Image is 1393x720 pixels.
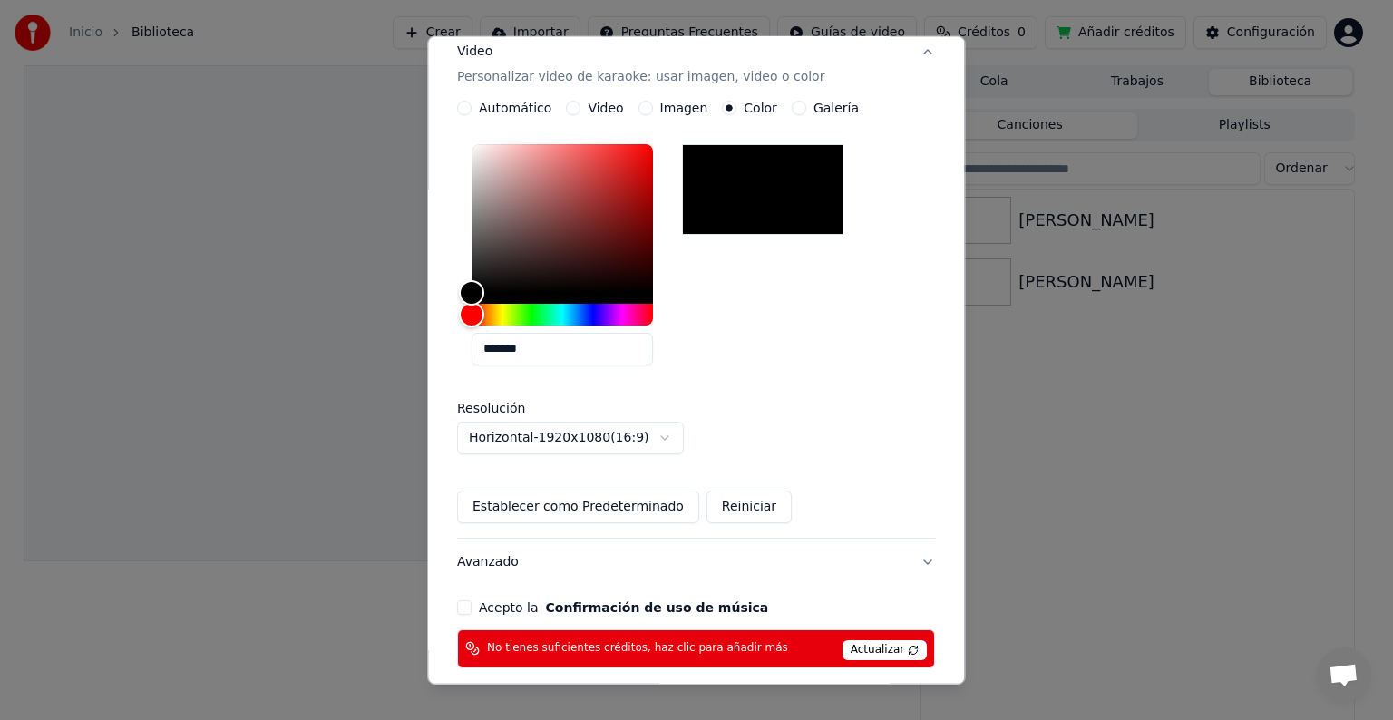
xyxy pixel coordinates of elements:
[457,101,935,538] div: VideoPersonalizar video de karaoke: usar imagen, video o color
[487,641,788,656] span: No tienes suficientes créditos, haz clic para añadir más
[457,43,824,86] div: Video
[472,304,653,326] div: Hue
[843,640,928,660] span: Actualizar
[457,68,824,86] p: Personalizar video de karaoke: usar imagen, video o color
[472,144,653,293] div: Color
[706,491,792,523] button: Reiniciar
[457,539,935,586] button: Avanzado
[479,601,768,614] label: Acepto la
[479,102,551,114] label: Automático
[745,102,778,114] label: Color
[589,102,624,114] label: Video
[813,102,859,114] label: Galería
[457,28,935,101] button: VideoPersonalizar video de karaoke: usar imagen, video o color
[546,601,769,614] button: Acepto la
[457,491,699,523] button: Establecer como Predeterminado
[660,102,708,114] label: Imagen
[457,402,638,414] label: Resolución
